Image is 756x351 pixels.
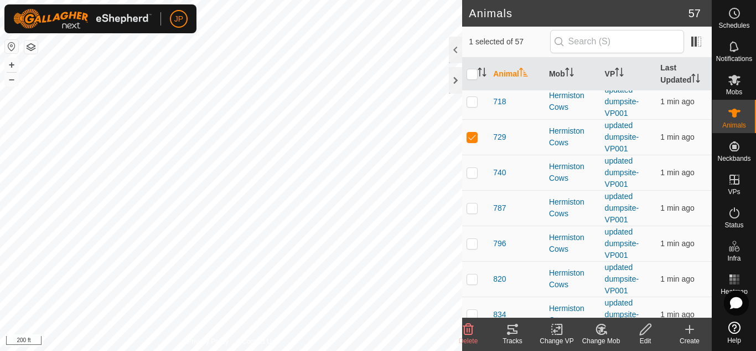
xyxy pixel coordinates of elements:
span: Notifications [716,55,752,62]
div: Change VP [535,336,579,346]
p-sorticon: Activate to sort [615,69,624,78]
div: Tracks [490,336,535,346]
button: Map Layers [24,40,38,54]
a: updated dumpsite-VP001 [605,121,639,153]
span: 27 Aug 2025, 6:35 am [660,274,694,283]
span: 27 Aug 2025, 6:35 am [660,204,694,212]
span: Heatmap [721,288,748,295]
div: Edit [623,336,667,346]
span: 1 selected of 57 [469,36,550,48]
button: Reset Map [5,40,18,53]
div: Hermiston Cows [549,303,596,326]
div: Change Mob [579,336,623,346]
span: 27 Aug 2025, 6:34 am [660,97,694,106]
span: 740 [493,167,506,179]
span: 718 [493,96,506,108]
span: VPs [728,189,740,195]
span: 27 Aug 2025, 6:35 am [660,310,694,319]
a: updated dumpsite-VP001 [605,263,639,295]
p-sorticon: Activate to sort [478,69,486,78]
a: Privacy Policy [188,337,229,347]
input: Search (S) [550,30,684,53]
span: JP [174,13,183,25]
a: updated dumpsite-VP001 [605,298,639,330]
button: + [5,58,18,72]
div: Hermiston Cows [549,267,596,291]
span: Status [724,222,743,228]
span: 796 [493,238,506,250]
p-sorticon: Activate to sort [519,69,528,78]
a: updated dumpsite-VP001 [605,227,639,260]
h2: Animals [469,7,688,20]
a: updated dumpsite-VP001 [605,85,639,118]
button: – [5,73,18,86]
span: 787 [493,202,506,214]
span: Infra [727,255,741,262]
a: Contact Us [242,337,275,347]
span: 729 [493,131,506,143]
th: Mob [545,58,600,91]
a: updated dumpsite-VP001 [605,156,639,189]
p-sorticon: Activate to sort [691,75,700,84]
span: Schedules [718,22,749,29]
span: Mobs [726,89,742,95]
img: Gallagher Logo [13,9,152,29]
div: Hermiston Cows [549,125,596,149]
th: VP [600,58,656,91]
span: Help [727,337,741,344]
div: Create [667,336,712,346]
span: Neckbands [717,155,750,162]
span: 27 Aug 2025, 6:34 am [660,168,694,177]
th: Animal [489,58,545,91]
a: Help [712,317,756,348]
span: 820 [493,273,506,285]
div: Hermiston Cows [549,232,596,255]
span: 834 [493,309,506,321]
a: updated dumpsite-VP001 [605,192,639,224]
div: Hermiston Cows [549,161,596,184]
span: 27 Aug 2025, 6:34 am [660,133,694,141]
div: Hermiston Cows [549,196,596,220]
span: 27 Aug 2025, 6:34 am [660,239,694,248]
p-sorticon: Activate to sort [565,69,574,78]
span: Animals [722,122,746,129]
span: Delete [459,337,478,345]
th: Last Updated [656,58,712,91]
span: 57 [688,5,701,22]
div: Hermiston Cows [549,90,596,113]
